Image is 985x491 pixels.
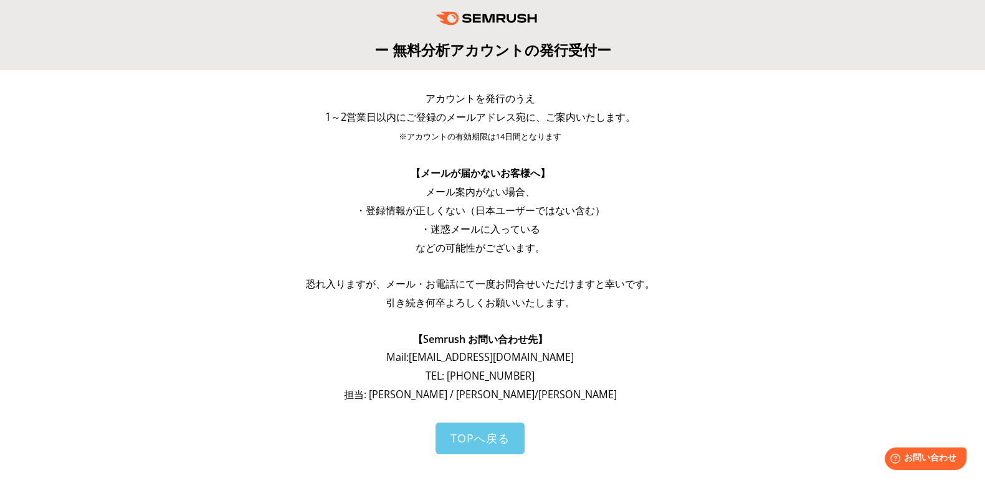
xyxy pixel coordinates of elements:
[411,166,550,180] span: 【メールが届かないお客様へ】
[325,110,635,124] span: 1～2営業日以内にご登録のメールアドレス宛に、ご案内いたします。
[450,431,510,446] span: TOPへ戻る
[426,185,535,199] span: メール案内がない場合、
[421,222,540,236] span: ・迷惑メールに入っている
[435,423,525,454] a: TOPへ戻る
[374,40,611,60] span: ー 無料分析アカウントの発行受付ー
[399,131,561,142] span: ※アカウントの有効期限は14日間となります
[356,203,605,217] span: ・登録情報が正しくない（日本ユーザーではない含む）
[386,350,574,364] span: Mail: [EMAIL_ADDRESS][DOMAIN_NAME]
[874,442,971,477] iframe: Help widget launcher
[386,296,575,309] span: 引き続き何卒よろしくお願いいたします。
[416,241,545,255] span: などの可能性がございます。
[426,369,535,383] span: TEL: [PHONE_NUMBER]
[306,277,655,291] span: 恐れ入りますが、メール・お電話にて一度お問合せいただけますと幸いです。
[426,91,535,105] span: アカウントを発行のうえ
[413,332,548,346] span: 【Semrush お問い合わせ先】
[344,388,617,401] span: 担当: [PERSON_NAME] / [PERSON_NAME]/[PERSON_NAME]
